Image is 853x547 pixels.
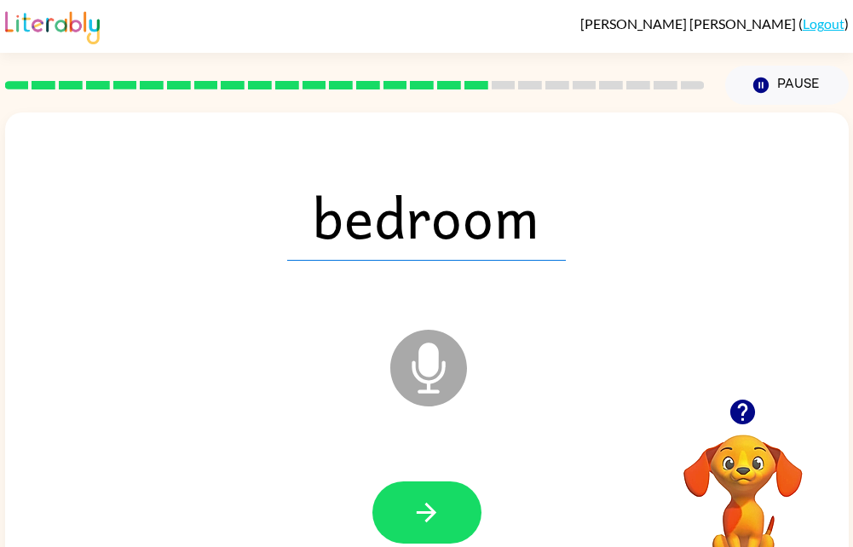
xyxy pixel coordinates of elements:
div: ( ) [580,15,849,32]
button: Pause [725,66,849,105]
span: [PERSON_NAME] [PERSON_NAME] [580,15,798,32]
img: Literably [5,7,100,44]
span: bedroom [287,172,566,261]
a: Logout [803,15,844,32]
